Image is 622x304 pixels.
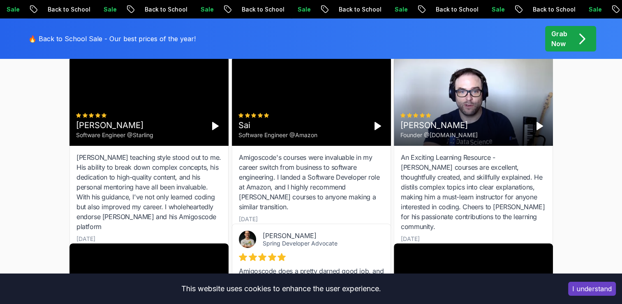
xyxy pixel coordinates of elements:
div: [PERSON_NAME] teaching style stood out to me. His ability to break down complex concepts, his ded... [76,152,222,232]
p: Sale [384,5,411,14]
a: Spring Developer Advocate [263,240,338,247]
p: Back to School [134,5,190,14]
div: [DATE] [239,215,258,223]
p: Back to School [231,5,287,14]
div: An Exciting Learning Resource - [PERSON_NAME] courses are excellent, thoughtfully created, and sk... [401,152,546,232]
p: Back to School [37,5,93,14]
div: Software Engineer @Starling [76,131,153,139]
p: Sale [481,5,508,14]
p: Sale [287,5,314,14]
img: Josh Long avatar [239,231,256,248]
div: [PERSON_NAME] [76,119,153,131]
button: Play [533,119,546,133]
p: Back to School [328,5,384,14]
button: Play [208,119,222,133]
p: 🔥 Back to School Sale - Our best prices of the year! [28,34,196,44]
div: Sai [238,119,317,131]
div: [PERSON_NAME] [400,119,478,131]
p: Sale [93,5,120,14]
div: This website uses cookies to enhance the user experience. [6,280,556,298]
div: Spring Developer Advocate [263,240,371,247]
div: Amigoscode's courses were invaluable in my career switch from business to software engineering. I... [239,152,384,212]
p: Sale [578,5,605,14]
p: Back to School [425,5,481,14]
div: Software Engineer @Amazon [238,131,317,139]
p: Back to School [523,5,578,14]
div: [DATE] [401,235,420,243]
div: Founder @[DOMAIN_NAME] [400,131,478,139]
p: Grab Now [551,29,567,49]
div: [PERSON_NAME] [263,232,371,240]
button: Accept cookies [568,282,616,296]
button: Play [371,119,384,133]
div: [DATE] [76,235,95,243]
p: Sale [190,5,217,14]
